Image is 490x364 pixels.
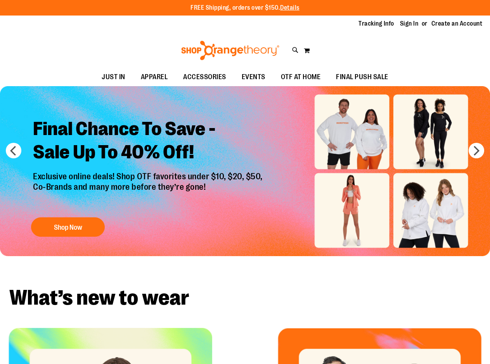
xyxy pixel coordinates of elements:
[190,3,300,12] p: FREE Shipping, orders over $150.
[9,287,481,309] h2: What’s new to wear
[358,19,394,28] a: Tracking Info
[242,68,265,86] span: EVENTS
[27,172,270,210] p: Exclusive online deals! Shop OTF favorites under $10, $20, $50, Co-Brands and many more before th...
[6,143,21,158] button: prev
[102,68,125,86] span: JUST IN
[27,111,270,241] a: Final Chance To Save -Sale Up To 40% Off! Exclusive online deals! Shop OTF favorites under $10, $...
[281,68,321,86] span: OTF AT HOME
[141,68,168,86] span: APPAREL
[183,68,226,86] span: ACCESSORIES
[280,4,300,11] a: Details
[27,111,270,172] h2: Final Chance To Save - Sale Up To 40% Off!
[400,19,419,28] a: Sign In
[180,41,280,60] img: Shop Orangetheory
[31,217,105,237] button: Shop Now
[469,143,484,158] button: next
[336,68,388,86] span: FINAL PUSH SALE
[431,19,483,28] a: Create an Account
